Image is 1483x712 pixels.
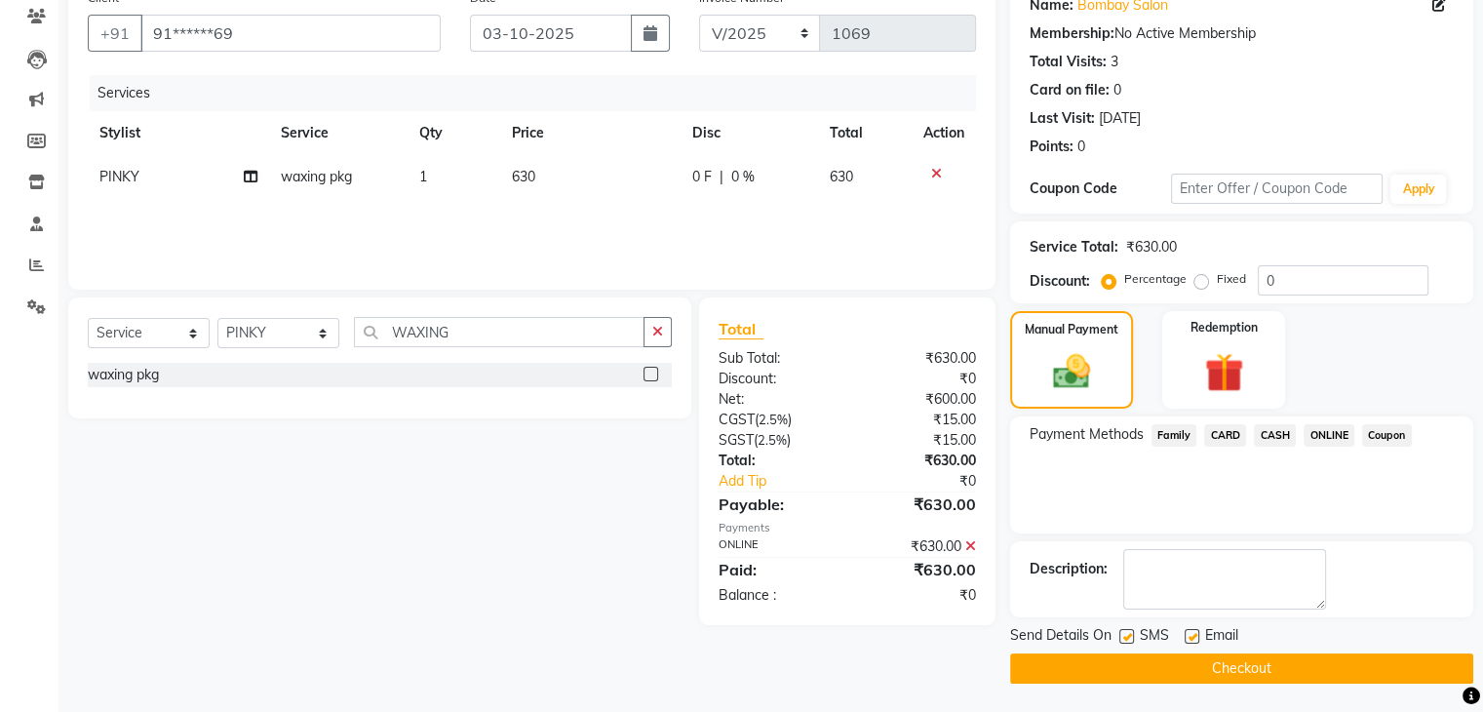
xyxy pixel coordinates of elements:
div: Coupon Code [1030,178,1171,199]
span: CASH [1254,424,1296,447]
button: +91 [88,15,142,52]
div: Payable: [704,493,847,516]
span: SMS [1140,625,1169,650]
div: ₹630.00 [847,536,991,557]
span: Family [1151,424,1197,447]
div: Card on file: [1030,80,1110,100]
div: Last Visit: [1030,108,1095,129]
div: ₹0 [871,471,990,492]
div: ₹15.00 [847,430,991,451]
span: 630 [830,168,853,185]
span: SGST [719,431,754,449]
th: Price [500,111,681,155]
th: Disc [681,111,818,155]
span: Total [719,319,763,339]
div: Membership: [1030,23,1114,44]
label: Fixed [1217,270,1246,288]
span: Email [1205,625,1238,650]
span: PINKY [99,168,139,185]
div: Total Visits: [1030,52,1107,72]
div: Discount: [1030,271,1090,292]
div: Sub Total: [704,348,847,369]
div: ( ) [704,410,847,430]
div: ₹0 [847,585,991,606]
input: Search or Scan [354,317,644,347]
span: 0 % [731,167,755,187]
span: waxing pkg [281,168,352,185]
span: 1 [419,168,427,185]
span: CGST [719,411,755,428]
button: Checkout [1010,653,1473,684]
div: ₹630.00 [847,348,991,369]
div: 3 [1111,52,1118,72]
div: Points: [1030,137,1073,157]
div: Paid: [704,558,847,581]
div: Services [90,75,991,111]
div: ₹630.00 [847,451,991,471]
th: Stylist [88,111,269,155]
span: CARD [1204,424,1246,447]
span: | [720,167,723,187]
div: ₹0 [847,369,991,389]
span: Payment Methods [1030,424,1144,445]
span: Coupon [1362,424,1412,447]
span: 2.5% [759,412,788,427]
div: ₹630.00 [847,493,991,516]
div: ONLINE [704,536,847,557]
div: ( ) [704,430,847,451]
span: 630 [512,168,535,185]
label: Percentage [1124,270,1187,288]
button: Apply [1390,175,1446,204]
th: Action [912,111,976,155]
th: Service [269,111,408,155]
div: ₹600.00 [847,389,991,410]
div: Total: [704,451,847,471]
div: ₹630.00 [1126,237,1177,257]
div: 0 [1077,137,1085,157]
div: Service Total: [1030,237,1118,257]
div: Payments [719,520,976,536]
div: Description: [1030,559,1108,579]
span: 0 F [692,167,712,187]
input: Enter Offer / Coupon Code [1171,174,1384,204]
div: Discount: [704,369,847,389]
div: 0 [1113,80,1121,100]
span: ONLINE [1304,424,1354,447]
th: Qty [408,111,500,155]
input: Search by Name/Mobile/Email/Code [140,15,441,52]
div: ₹630.00 [847,558,991,581]
label: Manual Payment [1025,321,1118,338]
span: 2.5% [758,432,787,448]
div: waxing pkg [88,365,159,385]
th: Total [818,111,912,155]
span: Send Details On [1010,625,1112,650]
div: [DATE] [1099,108,1141,129]
div: Net: [704,389,847,410]
img: _cash.svg [1041,350,1102,393]
div: Balance : [704,585,847,606]
label: Redemption [1190,319,1258,336]
div: ₹15.00 [847,410,991,430]
img: _gift.svg [1192,348,1256,397]
a: Add Tip [704,471,871,492]
div: No Active Membership [1030,23,1454,44]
